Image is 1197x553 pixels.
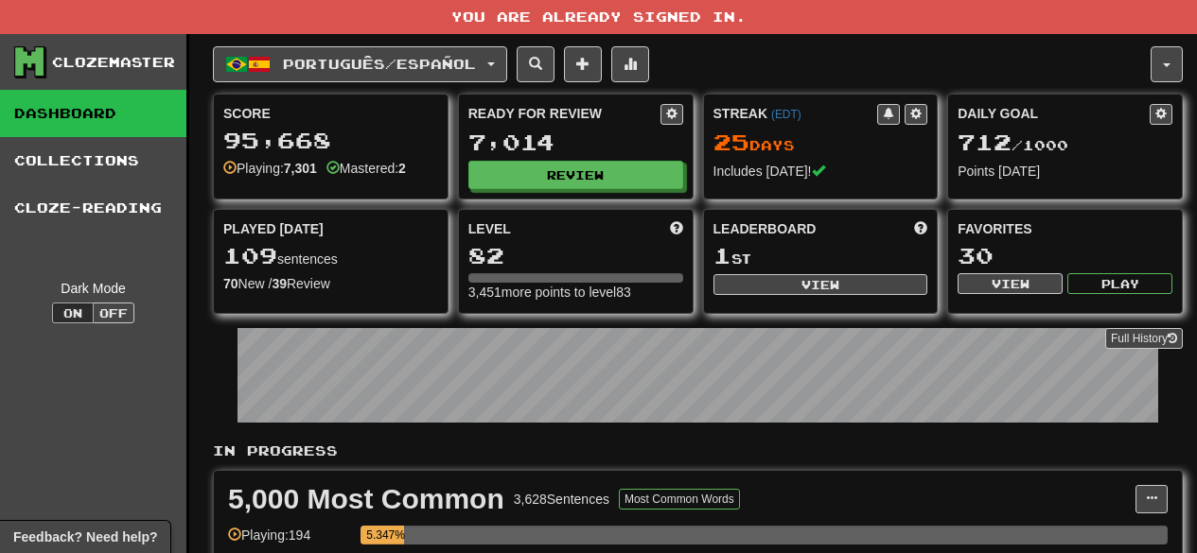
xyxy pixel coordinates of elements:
[223,244,438,268] div: sentences
[213,441,1183,460] p: In Progress
[771,108,801,121] a: (EDT)
[1105,328,1183,349] a: Full History
[223,274,438,293] div: New / Review
[223,276,238,291] strong: 70
[958,104,1150,125] div: Daily Goal
[514,490,609,509] div: 3,628 Sentences
[93,302,134,323] button: Off
[619,489,740,510] button: Most Common Words
[223,104,438,123] div: Score
[52,302,94,323] button: On
[958,162,1172,181] div: Points [DATE]
[958,273,1063,294] button: View
[958,129,1012,155] span: 712
[713,219,817,238] span: Leaderboard
[468,283,683,302] div: 3,451 more points to level 83
[13,527,157,546] span: Open feedback widget
[52,53,175,72] div: Clozemaster
[213,46,507,82] button: Português/Español
[713,130,928,155] div: Day s
[1067,273,1172,294] button: Play
[713,242,731,268] span: 1
[228,485,504,513] div: 5,000 Most Common
[958,244,1172,268] div: 30
[223,129,438,152] div: 95,668
[713,162,928,181] div: Includes [DATE]!
[670,219,683,238] span: Score more points to level up
[564,46,602,82] button: Add sentence to collection
[468,244,683,268] div: 82
[223,159,317,178] div: Playing:
[713,244,928,268] div: st
[958,137,1068,153] span: / 1000
[517,46,554,82] button: Search sentences
[398,161,406,176] strong: 2
[283,56,476,72] span: Português / Español
[223,242,277,268] span: 109
[468,104,660,123] div: Ready for Review
[713,104,878,123] div: Streak
[366,526,403,544] div: 5.347%
[272,276,287,291] strong: 39
[14,279,172,298] div: Dark Mode
[468,161,683,189] button: Review
[611,46,649,82] button: More stats
[468,219,511,238] span: Level
[713,129,749,155] span: 25
[223,219,324,238] span: Played [DATE]
[914,219,927,238] span: This week in points, UTC
[326,159,406,178] div: Mastered:
[958,219,1172,238] div: Favorites
[284,161,317,176] strong: 7,301
[713,274,928,295] button: View
[468,130,683,154] div: 7,014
